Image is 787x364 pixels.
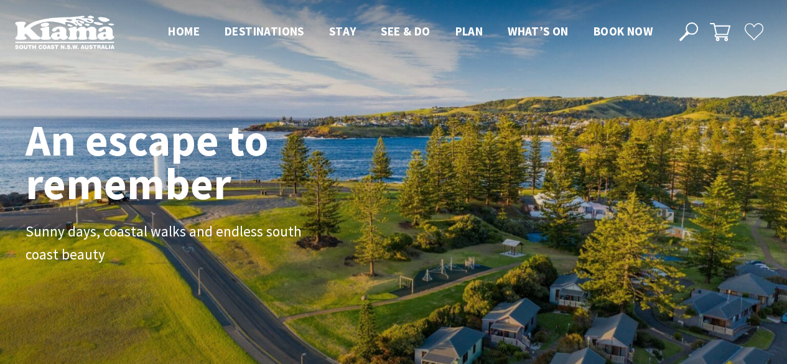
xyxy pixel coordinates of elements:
[594,24,653,39] span: Book now
[329,24,356,39] span: Stay
[508,24,569,39] span: What’s On
[168,24,200,39] span: Home
[26,220,305,266] p: Sunny days, coastal walks and endless south coast beauty
[26,118,368,205] h1: An escape to remember
[156,22,665,42] nav: Main Menu
[15,15,114,49] img: Kiama Logo
[455,24,483,39] span: Plan
[381,24,430,39] span: See & Do
[225,24,304,39] span: Destinations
